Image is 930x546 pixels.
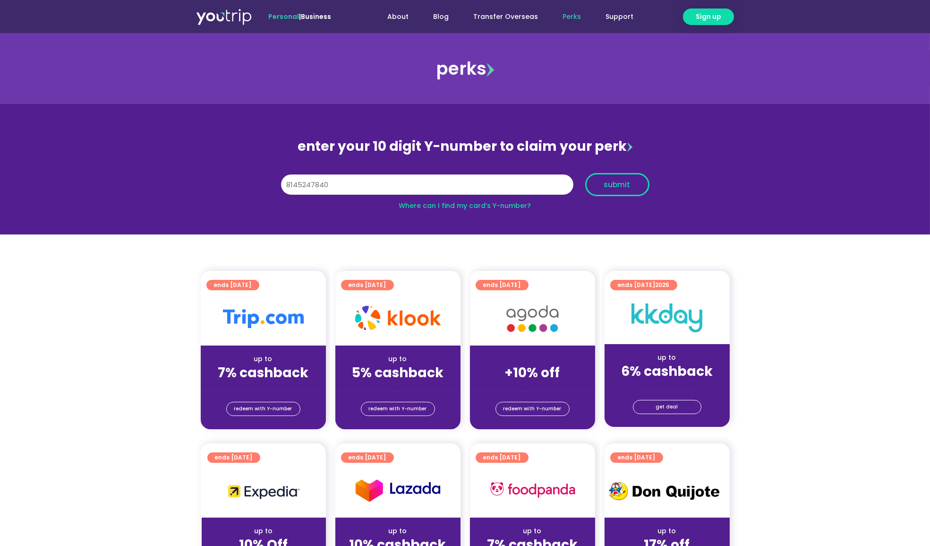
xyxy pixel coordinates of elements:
[656,400,678,414] span: get deal
[341,280,394,290] a: ends [DATE]
[276,134,654,159] div: enter your 10 digit Y-number to claim your perk
[505,364,560,382] strong: +10% off
[503,402,562,416] span: redeem with Y-number
[585,173,649,196] button: submit
[478,526,588,536] div: up to
[656,281,670,289] span: 2025
[343,354,453,364] div: up to
[218,364,308,382] strong: 7% cashback
[604,181,631,188] span: submit
[226,402,300,416] a: redeem with Y-number
[349,452,386,463] span: ends [DATE]
[461,8,551,26] a: Transfer Overseas
[357,8,646,26] nav: Menu
[301,12,332,21] a: Business
[476,280,529,290] a: ends [DATE]
[618,452,656,463] span: ends [DATE]
[281,174,573,195] input: 10 digit Y-number (e.g. 8123456789)
[483,280,521,290] span: ends [DATE]
[683,9,734,25] a: Sign up
[612,526,722,536] div: up to
[476,452,529,463] a: ends [DATE]
[421,8,461,26] a: Blog
[612,380,722,390] div: (for stays only)
[352,364,444,382] strong: 5% cashback
[399,201,531,210] a: Where can I find my card’s Y-number?
[361,402,435,416] a: redeem with Y-number
[478,381,588,391] div: (for stays only)
[610,280,677,290] a: ends [DATE]2025
[633,400,701,414] a: get deal
[214,280,252,290] span: ends [DATE]
[234,402,292,416] span: redeem with Y-number
[696,12,721,22] span: Sign up
[349,280,386,290] span: ends [DATE]
[375,8,421,26] a: About
[612,353,722,363] div: up to
[208,354,318,364] div: up to
[341,452,394,463] a: ends [DATE]
[343,526,453,536] div: up to
[269,12,299,21] span: Personal
[524,354,541,364] span: up to
[208,381,318,391] div: (for stays only)
[495,402,570,416] a: redeem with Y-number
[207,452,260,463] a: ends [DATE]
[206,280,259,290] a: ends [DATE]
[551,8,594,26] a: Perks
[618,280,670,290] span: ends [DATE]
[343,381,453,391] div: (for stays only)
[610,452,663,463] a: ends [DATE]
[281,173,649,203] form: Y Number
[483,452,521,463] span: ends [DATE]
[269,12,332,21] span: |
[594,8,646,26] a: Support
[621,362,713,381] strong: 6% cashback
[369,402,427,416] span: redeem with Y-number
[215,452,253,463] span: ends [DATE]
[209,526,318,536] div: up to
